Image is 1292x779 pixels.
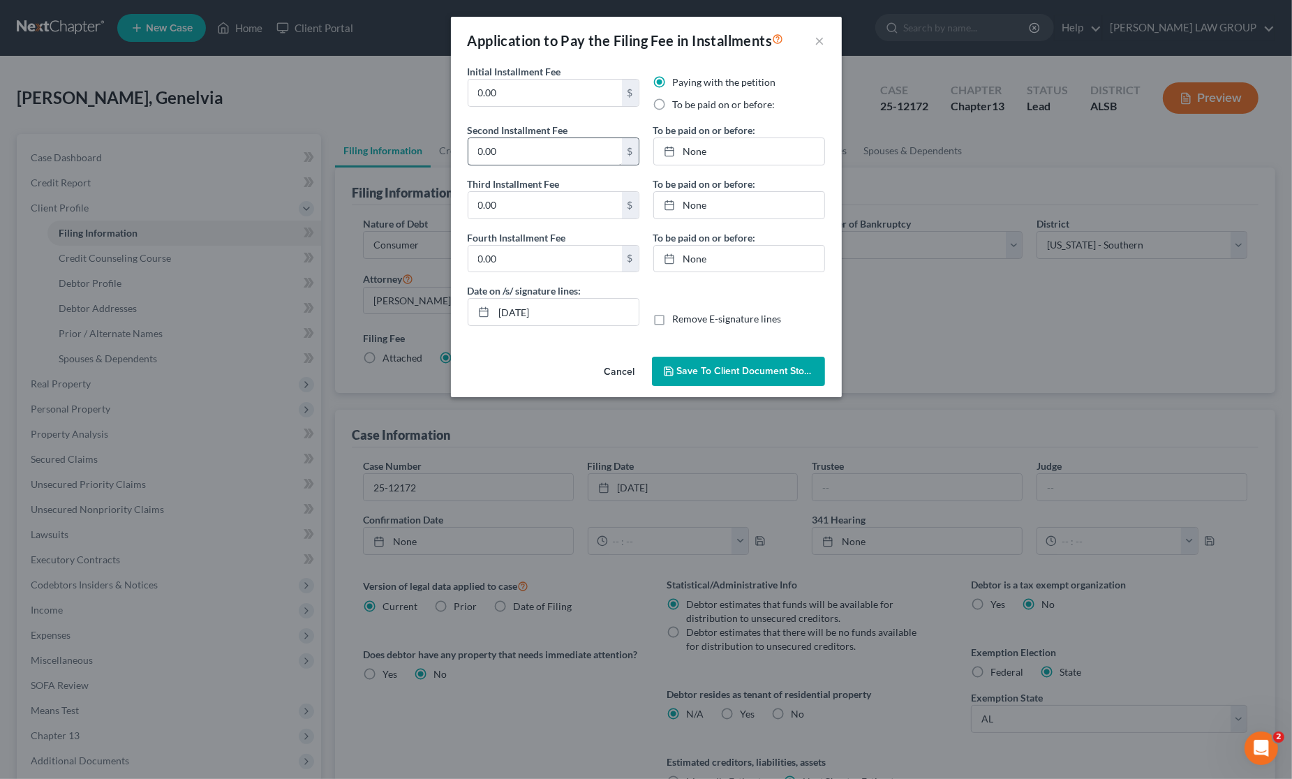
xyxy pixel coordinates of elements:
iframe: Intercom live chat [1245,732,1278,765]
input: 0.00 [468,138,622,165]
label: To be paid on or before: [653,230,756,245]
label: To be paid on or before: [673,98,775,112]
input: MM/DD/YYYY [494,299,639,325]
label: Initial Installment Fee [468,64,561,79]
label: To be paid on or before: [653,123,756,138]
input: 0.00 [468,246,622,272]
label: Paying with the petition [673,75,776,89]
button: × [815,32,825,49]
label: Date on /s/ signature lines: [468,283,581,298]
button: Save to Client Document Storage [652,357,825,386]
div: $ [622,246,639,272]
div: Application to Pay the Filing Fee in Installments [468,31,784,50]
a: None [654,246,824,272]
label: Remove E-signature lines [673,312,782,326]
div: $ [622,80,639,106]
span: Save to Client Document Storage [677,365,825,377]
div: $ [622,192,639,218]
label: Second Installment Fee [468,123,568,138]
label: Third Installment Fee [468,177,560,191]
input: 0.00 [468,80,622,106]
a: None [654,192,824,218]
div: $ [622,138,639,165]
label: Fourth Installment Fee [468,230,566,245]
label: To be paid on or before: [653,177,756,191]
a: None [654,138,824,165]
button: Cancel [593,358,646,386]
span: 2 [1273,732,1284,743]
input: 0.00 [468,192,622,218]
